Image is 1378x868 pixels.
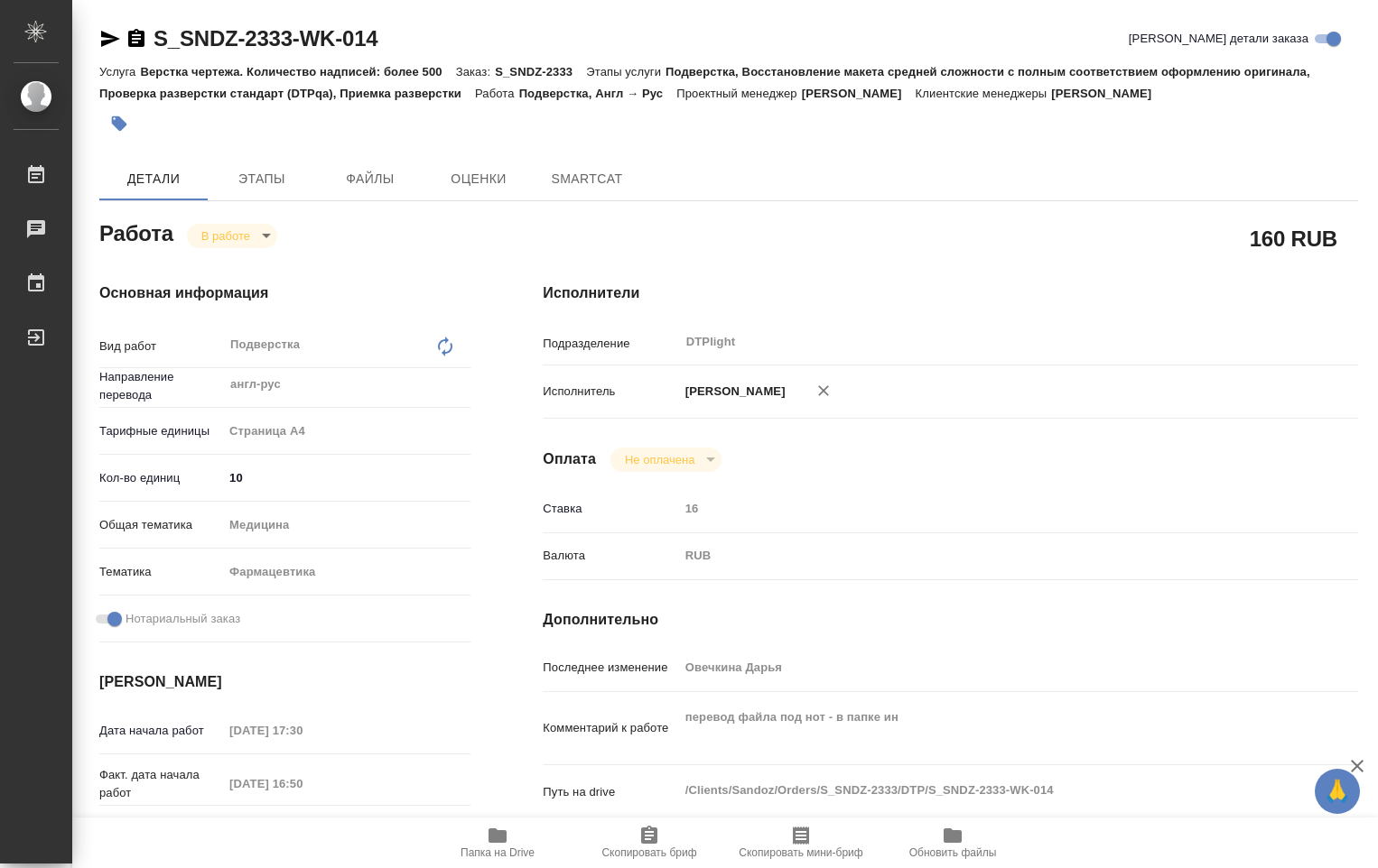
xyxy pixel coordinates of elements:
p: Заказ: [456,65,495,78]
h4: Основная информация [99,282,470,304]
div: В работе [610,448,722,472]
p: Подверстка, Восстановление макета средней сложности с полным соответствием оформлению оригинала, ... [99,65,1310,100]
p: [PERSON_NAME] [1051,87,1165,100]
span: Скопировать мини-бриф [739,846,862,859]
p: Этапы услуги [586,65,666,78]
p: Тарифные единицы [99,422,223,440]
span: Нотариальный заказ [126,610,240,628]
span: Детали [110,168,197,190]
p: Исполнитель [543,383,678,401]
h4: [PERSON_NAME] [99,671,470,693]
span: Обновить файлы [909,846,997,859]
button: Скопировать мини-бриф [725,817,877,868]
p: Путь на drive [543,783,678,801]
span: Файлы [327,168,414,190]
span: 🙏 [1322,772,1353,810]
textarea: перевод файла под нот - в папке ин [679,702,1290,751]
div: Фармацевтика [223,557,470,587]
input: Пустое поле [223,771,381,797]
span: [PERSON_NAME] детали заказа [1129,30,1308,48]
input: Пустое поле [679,495,1290,522]
h4: Дополнительно [543,609,1358,631]
p: Срок завершения работ [99,813,223,849]
button: Скопировать бриф [573,817,725,868]
p: Верстка чертежа. Количество надписей: более 500 [140,65,455,78]
p: Комментарий к работе [543,719,678,737]
h2: 160 RUB [1250,223,1337,254]
p: Проектный менеджер [676,87,801,100]
button: Обновить файлы [877,817,1029,868]
input: ✎ Введи что-нибудь [223,465,470,491]
span: Оценки [435,168,522,190]
p: S_SNDZ-2333 [495,65,586,78]
p: Факт. дата начала работ [99,766,223,802]
p: Валюта [543,547,678,565]
p: Общая тематика [99,516,223,534]
p: Тематика [99,563,223,581]
p: Подразделение [543,335,678,353]
span: Скопировать бриф [601,846,696,859]
p: Кол-во единиц [99,469,223,487]
p: [PERSON_NAME] [679,383,786,401]
p: Вид работ [99,337,223,356]
span: Папка на Drive [461,846,535,859]
p: Последнее изменение [543,659,678,677]
div: В работе [187,224,277,248]
button: Скопировать ссылку [126,28,147,50]
button: Не оплачена [619,452,700,467]
button: Скопировать ссылку для ЯМессенджера [99,28,121,50]
div: RUB [679,540,1290,571]
h4: Оплата [543,448,596,470]
p: Направление перевода [99,368,223,404]
h4: Исполнители [543,282,1358,304]
button: Папка на Drive [422,817,573,868]
input: Пустое поле [679,654,1290,680]
div: Страница А4 [223,416,470,447]
button: В работе [196,228,256,244]
div: Медицина [223,510,470,540]
p: Ставка [543,500,678,518]
button: 🙏 [1315,769,1360,814]
textarea: /Clients/Sandoz/Orders/S_SNDZ-2333/DTP/S_SNDZ-2333-WK-014 [679,775,1290,806]
p: Подверстка, Англ → Рус [519,87,677,100]
span: Этапы [219,168,305,190]
button: Добавить тэг [99,104,139,143]
button: Удалить исполнителя [804,371,843,411]
input: Пустое поле [223,717,381,743]
a: S_SNDZ-2333-WK-014 [154,26,377,51]
p: Услуга [99,65,140,78]
p: Работа [475,87,519,100]
p: [PERSON_NAME] [802,87,916,100]
span: SmartCat [544,168,630,190]
h2: Работа [99,216,173,248]
p: Клиентские менеджеры [916,87,1052,100]
p: Дата начала работ [99,722,223,740]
